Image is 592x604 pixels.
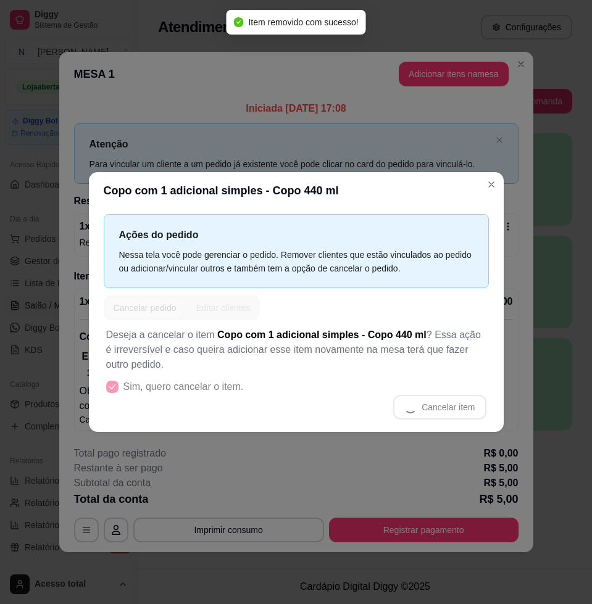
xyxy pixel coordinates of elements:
[248,17,358,27] span: Item removido com sucesso!
[119,248,473,275] div: Nessa tela você pode gerenciar o pedido. Remover clientes que estão vinculados ao pedido ou adici...
[119,227,473,242] p: Ações do pedido
[89,172,504,209] header: Copo com 1 adicional simples - Copo 440 ml
[482,175,501,194] button: Close
[233,17,243,27] span: check-circle
[217,329,427,340] span: Copo com 1 adicional simples - Copo 440 ml
[106,328,486,372] p: Deseja a cancelar o item ? Essa ação é irreversível e caso queira adicionar esse item novamente n...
